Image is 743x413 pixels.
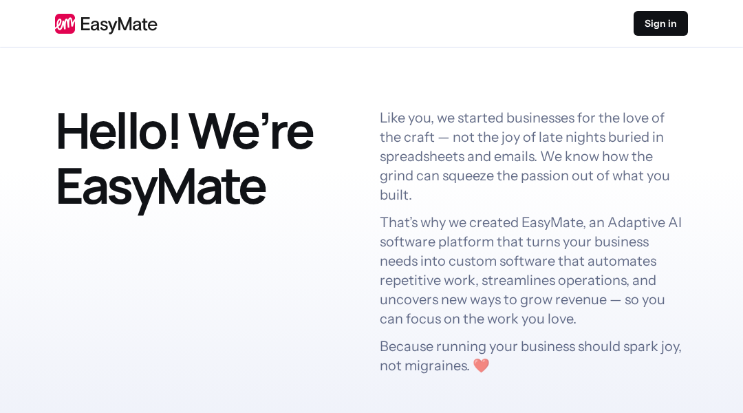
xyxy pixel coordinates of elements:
a: Sign in [634,11,688,36]
p: Like you, we started businesses for the love of the craft — not the joy of late nights buried in ... [380,108,688,204]
h1: Hello! We’re EasyMate [55,103,363,375]
p: Sign in [645,17,677,30]
p: That’s why we created EasyMate, an Adaptive AI software platform that turns your business needs i... [380,213,688,328]
p: Because running your business should spark joy, not migraines. ❤️ [380,337,688,375]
